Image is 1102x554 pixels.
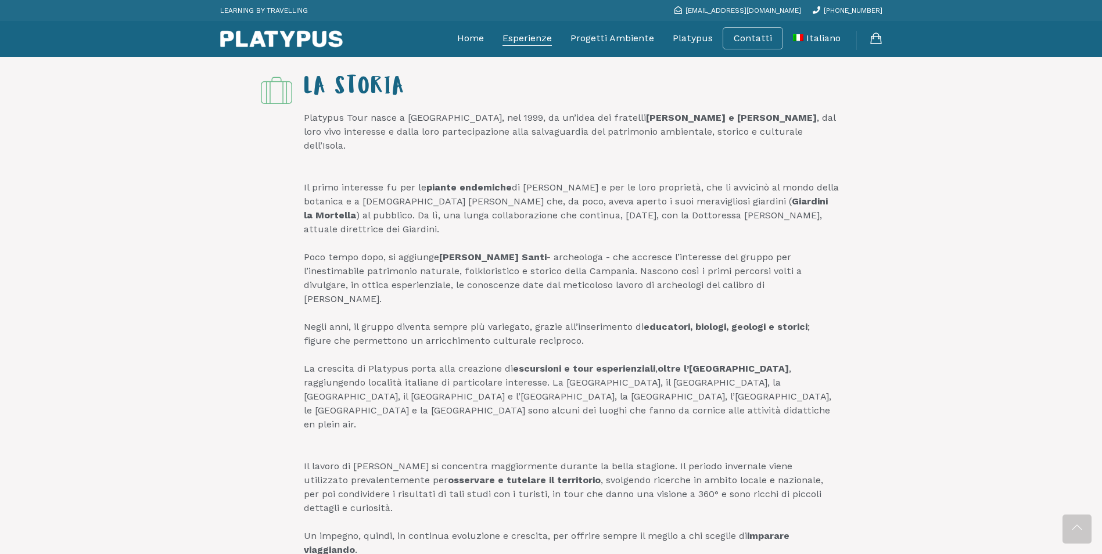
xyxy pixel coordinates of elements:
[502,24,552,53] a: Esperienze
[673,24,713,53] a: Platypus
[658,363,789,374] b: oltre l’[GEOGRAPHIC_DATA]
[793,24,841,53] a: Italiano
[304,77,405,101] span: La storia
[220,30,343,48] img: Platypus
[513,363,655,374] b: escursioni e tour esperienziali
[439,251,547,262] b: [PERSON_NAME] Santi
[813,6,882,15] a: [PHONE_NUMBER]
[806,33,841,44] span: Italiano
[448,474,601,485] b: osservare e tutelare il territorio
[426,182,512,193] b: piante endemiche
[824,6,882,15] span: [PHONE_NUMBER]
[304,196,828,221] b: Giardini la Mortella
[674,6,801,15] a: [EMAIL_ADDRESS][DOMAIN_NAME]
[570,24,654,53] a: Progetti Ambiente
[457,24,484,53] a: Home
[685,6,801,15] span: [EMAIL_ADDRESS][DOMAIN_NAME]
[734,33,772,44] a: Contatti
[220,3,308,18] p: LEARNING BY TRAVELLING
[646,112,817,123] b: [PERSON_NAME] e [PERSON_NAME]
[644,321,807,332] b: educatori, biologi, geologi e storici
